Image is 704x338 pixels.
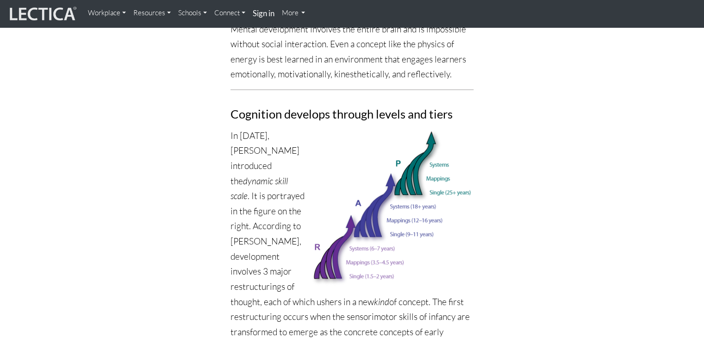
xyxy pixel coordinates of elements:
a: Schools [174,4,211,22]
p: Mental development involves the entire brain and is impossible without social interaction. Even a... [231,22,473,82]
i: dynamic skill scale [231,175,288,202]
a: Sign in [249,4,278,24]
h3: Cognition develops through levels and tiers [231,107,473,120]
i: kind [374,296,389,307]
a: Connect [211,4,249,22]
a: Resources [130,4,174,22]
img: lecticalive [7,5,77,23]
a: More [278,4,309,22]
a: Workplace [84,4,130,22]
strong: Sign in [253,8,274,18]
